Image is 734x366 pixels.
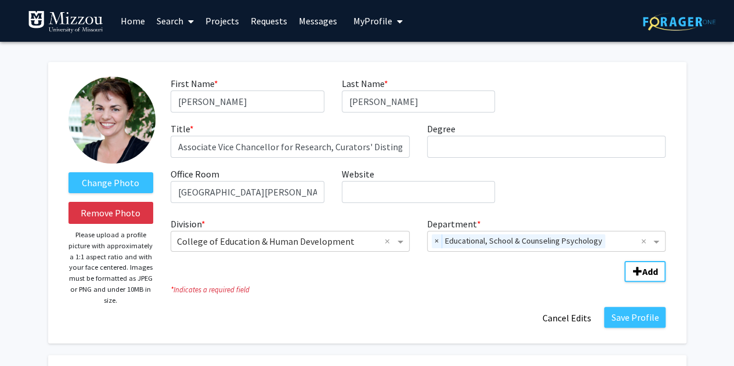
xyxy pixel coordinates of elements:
a: Search [151,1,200,41]
button: Remove Photo [68,202,154,224]
button: Cancel Edits [534,307,598,329]
i: Indicates a required field [171,284,666,295]
span: Educational, School & Counseling Psychology [442,234,605,248]
div: Division [162,217,418,252]
a: Requests [245,1,293,41]
a: Home [115,1,151,41]
div: Department [418,217,675,252]
button: Add Division/Department [624,261,666,282]
span: My Profile [353,15,392,27]
ng-select: Division [171,231,410,252]
label: Title [171,122,194,136]
img: Profile Picture [68,77,156,164]
span: Clear all [641,234,650,248]
b: Add [642,266,657,277]
ng-select: Department [427,231,666,252]
label: Office Room [171,167,219,181]
button: Save Profile [604,307,666,328]
img: University of Missouri Logo [28,10,103,34]
label: Degree [427,122,455,136]
a: Messages [293,1,343,41]
img: ForagerOne Logo [643,13,715,31]
span: × [432,234,442,248]
label: Website [342,167,374,181]
a: Projects [200,1,245,41]
p: Please upload a profile picture with approximately a 1:1 aspect ratio and with your face centered... [68,230,154,306]
label: Last Name [342,77,388,90]
label: ChangeProfile Picture [68,172,154,193]
iframe: Chat [9,314,49,357]
label: First Name [171,77,218,90]
span: Clear all [385,234,395,248]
